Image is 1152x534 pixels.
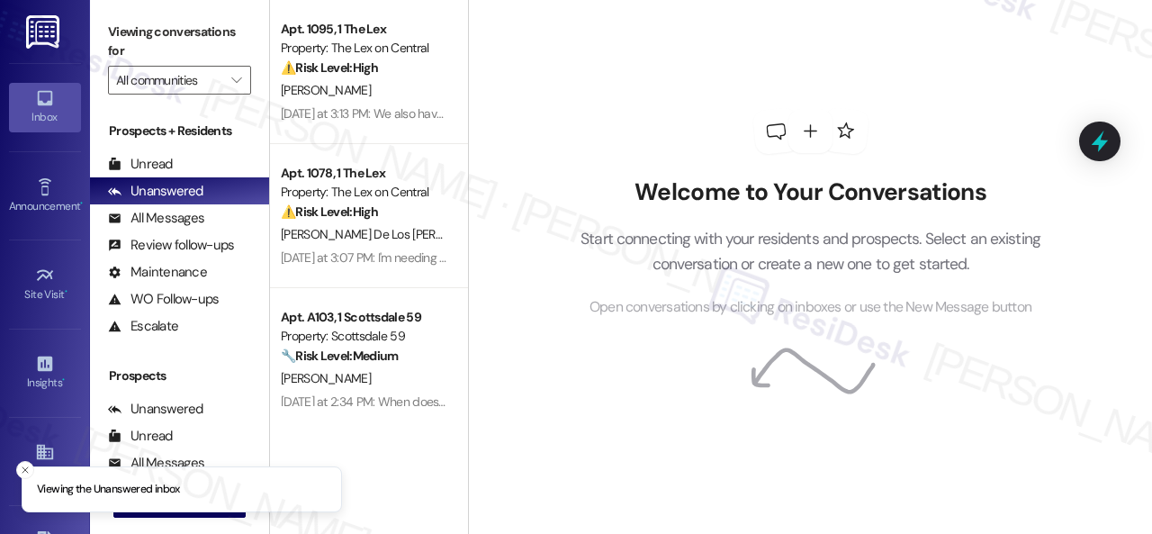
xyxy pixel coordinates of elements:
div: Unanswered [108,182,203,201]
a: Buildings [9,437,81,485]
div: Review follow-ups [108,236,234,255]
p: Viewing the Unanswered inbox [37,482,180,498]
div: [DATE] at 3:13 PM: We also have a light at the bottom of our Stairs that needs to be repaired. [281,105,756,122]
div: Apt. 1095, 1 The Lex [281,20,447,39]
div: Prospects [90,367,269,385]
a: Insights • [9,348,81,397]
img: ResiDesk Logo [26,15,63,49]
input: All communities [116,66,222,95]
span: • [80,197,83,210]
i:  [231,73,241,87]
span: [PERSON_NAME] [281,82,371,98]
div: WO Follow-ups [108,290,219,309]
a: Inbox [9,83,81,131]
div: Escalate [108,317,178,336]
div: All Messages [108,209,204,228]
div: Unanswered [108,400,203,419]
div: Apt. A103, 1 Scottsdale 59 [281,308,447,327]
div: Unread [108,155,173,174]
h2: Welcome to Your Conversations [553,178,1068,207]
div: Property: The Lex on Central [281,183,447,202]
label: Viewing conversations for [108,18,251,66]
div: [DATE] at 2:34 PM: When does my lease end? [281,394,518,410]
div: Apt. 1078, 1 The Lex [281,164,447,183]
span: • [62,374,65,386]
p: Start connecting with your residents and prospects. Select an existing conversation or create a n... [553,226,1068,277]
div: Property: The Lex on Central [281,39,447,58]
span: [PERSON_NAME] [281,370,371,386]
button: Close toast [16,461,34,479]
div: Property: Scottsdale 59 [281,327,447,346]
a: Site Visit • [9,260,81,309]
div: Unread [108,427,173,446]
div: Maintenance [108,263,207,282]
span: [PERSON_NAME] De Los [PERSON_NAME] [281,226,508,242]
div: [DATE] at 3:07 PM: I'm needing to pay my rent. Have been trying to reach the office though unsucc... [281,249,832,266]
span: • [65,285,67,298]
strong: ⚠️ Risk Level: High [281,59,378,76]
strong: 🔧 Risk Level: Medium [281,348,398,364]
div: Prospects + Residents [90,122,269,140]
span: Open conversations by clicking on inboxes or use the New Message button [589,296,1031,319]
strong: ⚠️ Risk Level: High [281,204,378,220]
